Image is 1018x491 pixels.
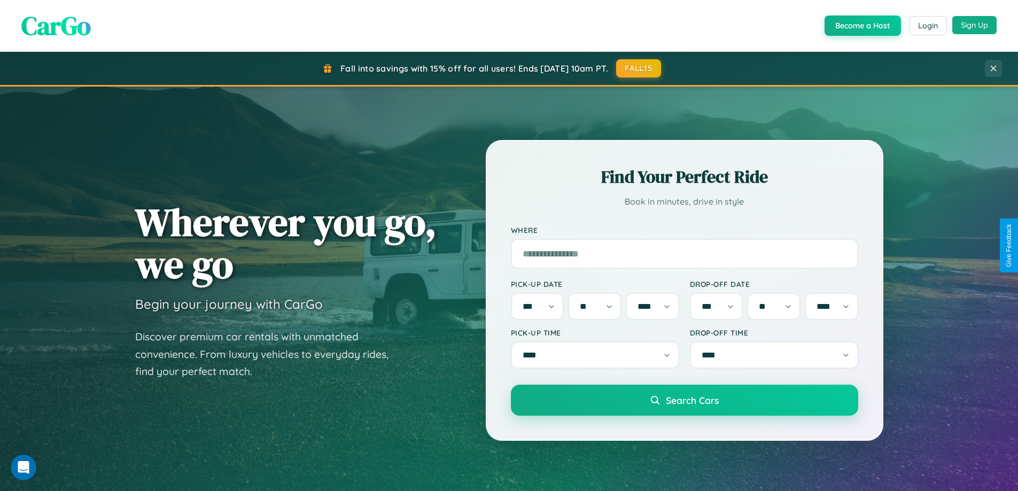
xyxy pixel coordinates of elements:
p: Book in minutes, drive in style [511,194,858,209]
iframe: Intercom live chat [11,455,36,480]
h1: Wherever you go, we go [135,201,437,285]
button: Login [909,16,947,35]
label: Pick-up Date [511,279,679,289]
span: Fall into savings with 15% off for all users! Ends [DATE] 10am PT. [340,63,608,74]
button: FALL15 [616,59,661,77]
label: Pick-up Time [511,328,679,337]
h2: Find Your Perfect Ride [511,165,858,189]
label: Drop-off Date [690,279,858,289]
span: Search Cars [666,394,719,406]
div: Give Feedback [1005,224,1013,267]
label: Drop-off Time [690,328,858,337]
p: Discover premium car rentals with unmatched convenience. From luxury vehicles to everyday rides, ... [135,328,402,380]
button: Search Cars [511,385,858,416]
button: Sign Up [952,16,997,34]
span: CarGo [21,8,91,43]
h3: Begin your journey with CarGo [135,296,323,312]
label: Where [511,225,858,235]
button: Become a Host [825,15,901,36]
